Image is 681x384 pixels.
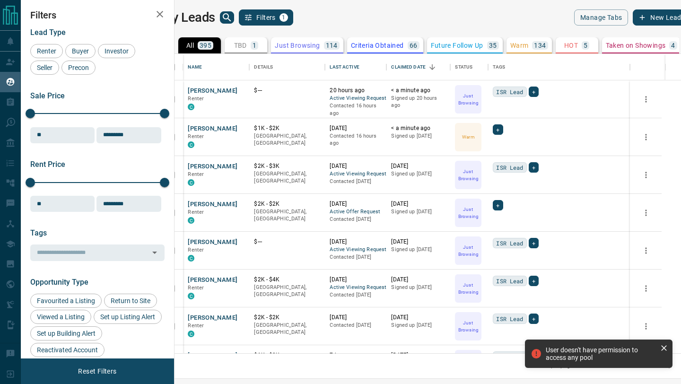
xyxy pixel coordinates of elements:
p: 20 hours ago [330,87,382,95]
p: $--- [254,238,320,246]
p: $2K - $3K [254,162,320,170]
p: [DATE] [391,351,445,359]
span: Renter [188,323,204,329]
span: Renter [188,285,204,291]
p: Just Browsing [275,42,320,49]
button: [PERSON_NAME] [188,351,237,360]
div: Name [183,54,249,80]
p: All [186,42,194,49]
span: Rent Price [30,160,65,169]
p: [GEOGRAPHIC_DATA], [GEOGRAPHIC_DATA] [254,284,320,298]
div: Status [455,54,472,80]
p: Signed up [DATE] [391,322,445,329]
p: Just Browsing [456,244,480,258]
button: more [639,244,653,258]
p: Just Browsing [456,319,480,333]
p: Contacted [DATE] [330,178,382,185]
p: $2K - $2K [254,314,320,322]
button: search button [220,11,234,24]
p: Just Browsing [456,168,480,182]
button: Sort [426,61,439,74]
span: Seller [34,64,56,71]
span: Favourited a Listing [34,297,98,305]
p: [DATE] [330,276,382,284]
span: Opportunity Type [30,278,88,287]
span: Precon [65,64,92,71]
p: 395 [200,42,211,49]
div: Claimed Date [391,54,426,80]
button: [PERSON_NAME] [188,314,237,323]
span: Sale Price [30,91,65,100]
div: Return to Site [104,294,157,308]
p: 114 [326,42,338,49]
span: ISR Lead [496,276,523,286]
p: [DATE] [330,314,382,322]
button: more [639,319,653,333]
span: Renter [188,133,204,140]
div: Set up Building Alert [30,326,102,340]
button: more [639,92,653,106]
span: Reactivated Account [34,346,101,354]
p: Future Follow Up [431,42,483,49]
span: + [496,125,499,134]
span: ISR Lead [496,163,523,172]
span: ISR Lead [496,314,523,323]
button: more [639,130,653,144]
span: Buyer [69,47,92,55]
div: Favourited a Listing [30,294,102,308]
div: Last Active [330,54,359,80]
div: Claimed Date [386,54,450,80]
p: Signed up [DATE] [391,246,445,253]
span: Set up Listing Alert [97,313,158,321]
div: Tags [493,54,505,80]
div: Name [188,54,202,80]
div: + [529,314,539,324]
div: + [493,200,503,210]
p: $1K - $3K [254,351,320,359]
p: [DATE] [330,124,382,132]
p: Signed up 20 hours ago [391,95,445,109]
span: Renter [34,47,60,55]
p: [GEOGRAPHIC_DATA], [GEOGRAPHIC_DATA] [254,208,320,223]
span: Tags [30,228,47,237]
p: 134 [534,42,546,49]
span: 1 [280,14,287,21]
span: ISR Lead [496,238,523,248]
div: Tags [488,54,630,80]
div: condos.ca [188,293,194,299]
p: < a minute ago [391,87,445,95]
div: + [493,124,503,135]
div: Set up Listing Alert [94,310,162,324]
button: Open [148,246,161,259]
span: Active Viewing Request [330,95,382,103]
button: more [639,206,653,220]
p: Warm [510,42,529,49]
p: [DATE] [330,162,382,170]
button: [PERSON_NAME] [188,276,237,285]
div: Last Active [325,54,386,80]
span: Investor [101,47,132,55]
button: [PERSON_NAME] [188,200,237,209]
p: TBD [234,42,247,49]
span: + [532,87,535,96]
span: Renter [188,171,204,177]
button: [PERSON_NAME] [188,238,237,247]
button: Manage Tabs [574,9,628,26]
div: Investor [98,44,135,58]
p: $2K - $2K [254,200,320,208]
p: Contacted [DATE] [330,216,382,223]
div: Renter [30,44,63,58]
p: Contacted [DATE] [330,322,382,329]
p: [DATE] [391,276,445,284]
div: Details [254,54,273,80]
p: Signed up [DATE] [391,132,445,140]
p: $2K - $4K [254,276,320,284]
p: Contacted 16 hours ago [330,102,382,117]
div: Precon [61,61,96,75]
p: [DATE] [391,314,445,322]
span: Lead Type [30,28,66,37]
div: User doesn't have permission to access any pool [546,346,656,361]
div: + [529,87,539,97]
div: condos.ca [188,179,194,186]
div: condos.ca [188,141,194,148]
